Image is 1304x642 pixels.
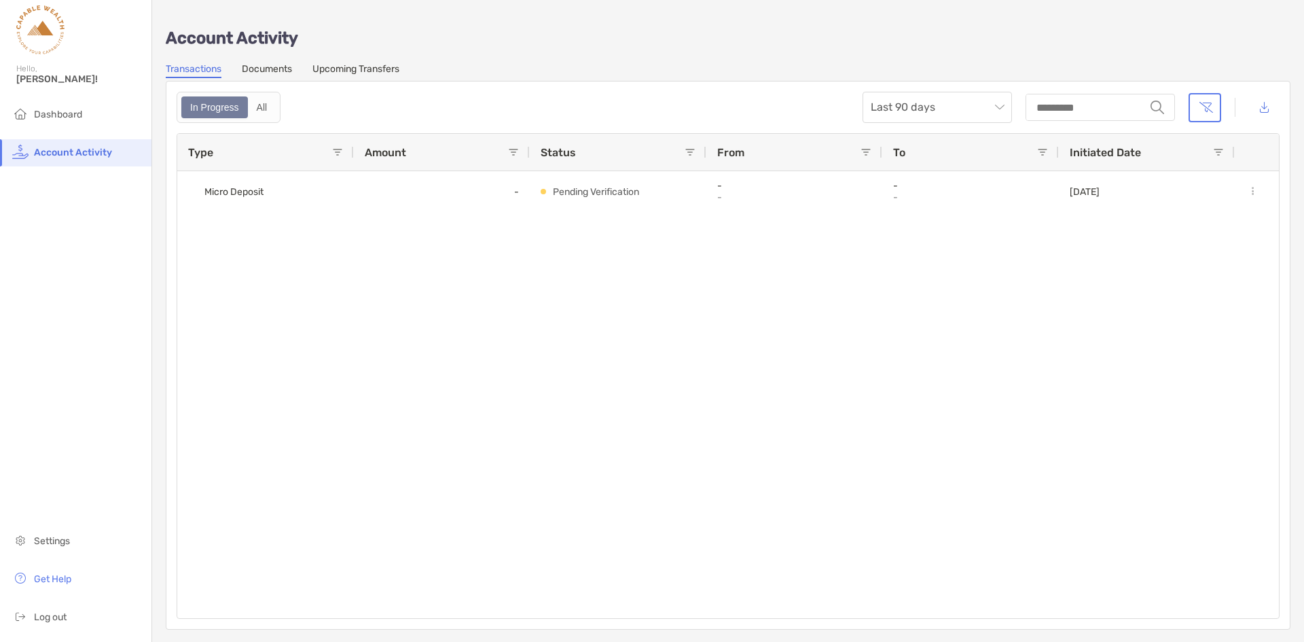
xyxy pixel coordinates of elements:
[12,143,29,160] img: activity icon
[893,146,905,159] span: To
[893,180,1048,192] p: -
[34,535,70,547] span: Settings
[204,181,264,203] span: Micro Deposit
[1070,186,1100,198] p: [DATE]
[1189,93,1221,122] button: Clear filters
[717,146,744,159] span: From
[16,5,65,54] img: Zoe Logo
[183,98,247,117] div: In Progress
[365,146,406,159] span: Amount
[12,532,29,548] img: settings icon
[242,63,292,78] a: Documents
[34,611,67,623] span: Log out
[16,73,143,85] span: [PERSON_NAME]!
[717,180,871,192] p: -
[34,147,112,158] span: Account Activity
[249,98,275,117] div: All
[1070,146,1141,159] span: Initiated Date
[166,30,1290,47] p: Account Activity
[1151,101,1164,114] img: input icon
[312,63,399,78] a: Upcoming Transfers
[188,146,213,159] span: Type
[893,192,988,203] p: -
[871,92,1004,122] span: Last 90 days
[12,608,29,624] img: logout icon
[177,92,280,123] div: segmented control
[553,183,639,200] p: Pending Verification
[541,146,576,159] span: Status
[12,570,29,586] img: get-help icon
[34,573,71,585] span: Get Help
[354,171,530,212] div: -
[717,192,812,203] p: -
[12,105,29,122] img: household icon
[166,63,221,78] a: Transactions
[34,109,82,120] span: Dashboard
